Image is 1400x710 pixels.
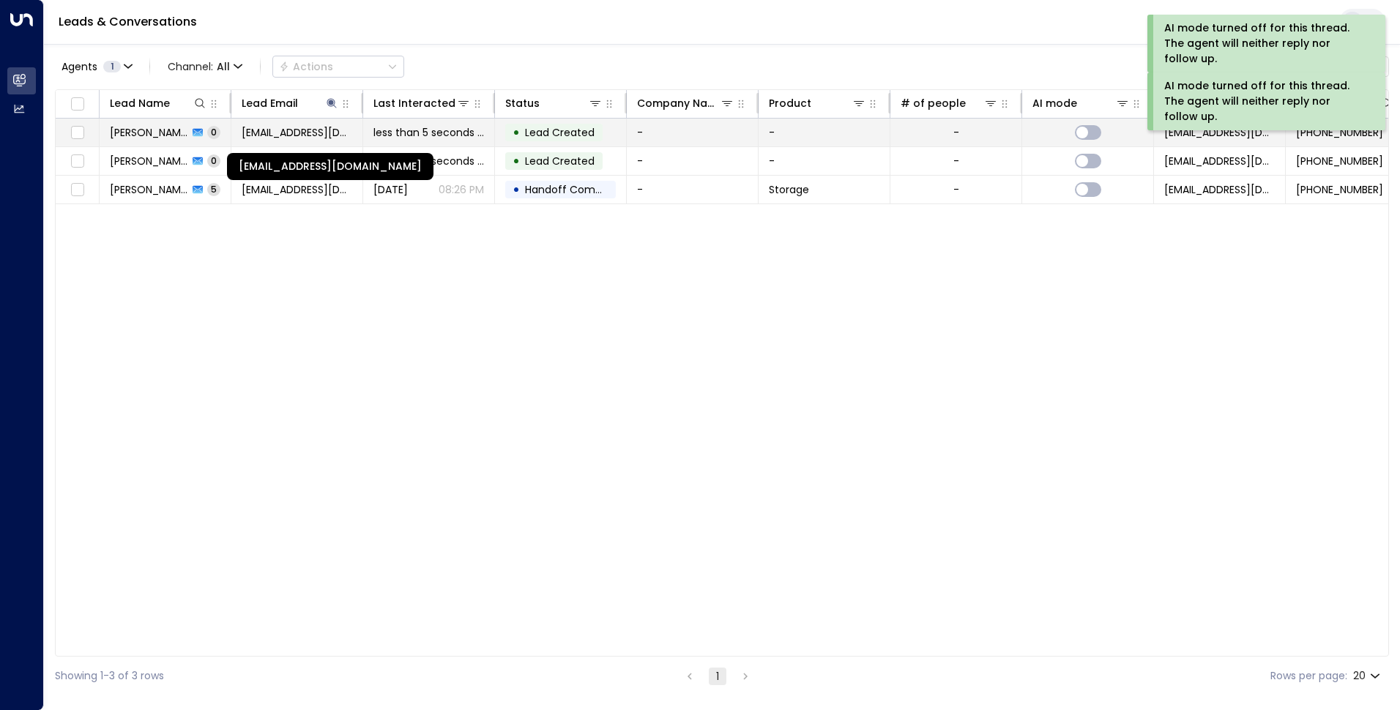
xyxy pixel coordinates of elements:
button: Actions [272,56,404,78]
div: • [513,149,520,173]
div: - [953,125,959,140]
button: Agents1 [55,56,138,77]
div: Showing 1-3 of 3 rows [55,668,164,684]
div: AI mode [1032,94,1077,112]
span: Pawel Suchogorski [110,125,188,140]
span: pspawel@yahoo.co.uk [242,182,352,197]
td: - [627,119,759,146]
span: +447900801195 [1296,125,1383,140]
span: Lead Created [525,125,595,140]
div: Lead Email [242,94,339,112]
label: Rows per page: [1270,668,1347,684]
p: 08:26 PM [439,182,484,197]
span: +447900801195 [1296,154,1383,168]
div: - [953,154,959,168]
div: Last Interacted [373,94,471,112]
span: pspawel@yahoo.co.uk [242,125,352,140]
div: Last Interacted [373,94,455,112]
a: Leads & Conversations [59,13,197,30]
div: Lead Email [242,94,298,112]
td: - [627,147,759,175]
span: Lead Created [525,154,595,168]
div: Status [505,94,603,112]
span: Storage [769,182,809,197]
div: • [513,120,520,145]
div: Button group with a nested menu [272,56,404,78]
div: AI mode [1032,94,1130,112]
span: 5 [207,183,220,195]
td: - [627,176,759,203]
div: Product [769,94,866,112]
span: +447900801195 [1296,182,1383,197]
button: page 1 [709,668,726,685]
div: Lead Name [110,94,207,112]
span: Toggle select row [68,152,86,171]
div: 20 [1353,665,1383,687]
span: Toggle select all [68,95,86,113]
div: Lead Name [110,94,170,112]
td: - [759,119,890,146]
span: Toggle select row [68,124,86,142]
div: Company Name [637,94,720,112]
span: Pawel Suchogorski [110,154,188,168]
div: Status [505,94,540,112]
span: Handoff Completed [525,182,628,197]
span: 1 [103,61,121,72]
div: Actions [279,60,333,73]
div: Product [769,94,811,112]
div: # of people [901,94,998,112]
td: - [759,147,890,175]
div: - [953,182,959,197]
span: Toggle select row [68,181,86,199]
span: Channel: [162,56,248,77]
div: [EMAIL_ADDRESS][DOMAIN_NAME] [227,153,433,180]
span: leads@space-station.co.uk [1164,182,1275,197]
nav: pagination navigation [680,667,755,685]
span: less than 5 seconds ago [373,125,484,140]
span: Pawel Suchogorski [110,182,188,197]
span: 0 [207,154,220,167]
span: Yesterday [373,182,408,197]
span: leads@space-station.co.uk [1164,125,1275,140]
button: Channel:All [162,56,248,77]
div: Company Name [637,94,734,112]
span: Agents [62,61,97,72]
span: leads@space-station.co.uk [1164,154,1275,168]
div: AI mode turned off for this thread. The agent will neither reply nor follow up. [1164,78,1366,124]
div: # of people [901,94,966,112]
span: 0 [207,126,220,138]
div: • [513,177,520,202]
span: All [217,61,230,72]
div: AI mode turned off for this thread. The agent will neither reply nor follow up. [1164,20,1366,67]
